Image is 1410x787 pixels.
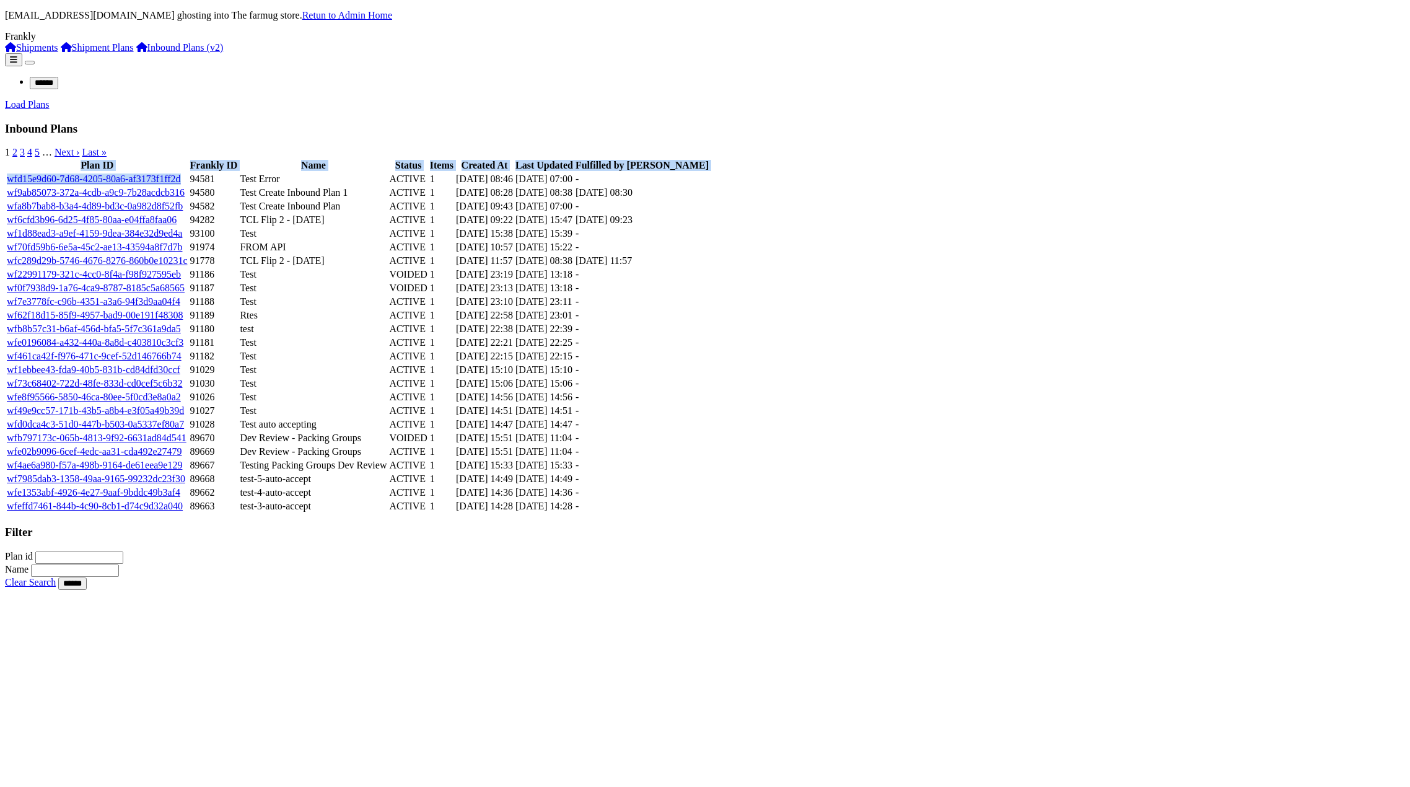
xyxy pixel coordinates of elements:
td: - [575,350,709,363]
td: - [575,296,709,308]
td: - [575,446,709,458]
td: 89663 [190,500,239,512]
td: [DATE] 09:22 [455,214,514,226]
td: [DATE] 13:18 [515,282,574,294]
td: 93100 [190,227,239,240]
td: ACTIVE [388,418,427,431]
td: 1 [429,336,454,349]
td: Test Create Inbound Plan 1 [239,187,387,199]
td: ACTIVE [388,187,427,199]
td: [DATE] 22:25 [515,336,574,349]
td: [DATE] 23:11 [515,296,574,308]
td: 91180 [190,323,239,335]
td: [DATE] 15:33 [455,459,514,472]
td: ACTIVE [388,364,427,376]
td: FROM API [239,241,387,253]
td: [DATE] 23:01 [515,309,574,322]
td: 1 [429,255,454,267]
td: - [575,500,709,512]
th: Created At [455,159,514,172]
td: - [575,432,709,444]
td: [DATE] 11:57 [575,255,709,267]
td: [DATE] 14:51 [515,405,574,417]
td: ACTIVE [388,405,427,417]
label: Plan id [5,551,33,561]
td: [DATE] 08:28 [455,187,514,199]
a: Clear Search [5,577,56,587]
td: [DATE] 14:28 [515,500,574,512]
label: Name [5,564,28,574]
td: ACTIVE [388,473,427,485]
td: [DATE] 08:30 [575,187,709,199]
td: 1 [429,173,454,185]
a: wf7985dab3-1358-49aa-9165-99232dc23f30 [7,473,185,484]
td: Test [239,296,387,308]
td: - [575,486,709,499]
td: [DATE] 08:38 [515,187,574,199]
td: 1 [429,364,454,376]
td: [DATE] 15:06 [455,377,514,390]
td: - [575,268,709,281]
a: Load Plans [5,99,50,110]
td: [DATE] 22:39 [515,323,574,335]
nav: pager [5,147,1405,158]
a: wfd15e9d60-7d68-4205-80a6-af3173f1ff2d [7,174,181,184]
td: Test [239,350,387,363]
a: wfe8f95566-5850-46ca-80ee-5f0cd3e8a0a2 [7,392,181,402]
td: 89669 [190,446,239,458]
td: ACTIVE [388,241,427,253]
td: ACTIVE [388,446,427,458]
td: 91189 [190,309,239,322]
td: 1 [429,323,454,335]
td: ACTIVE [388,200,427,213]
td: - [575,309,709,322]
td: 91974 [190,241,239,253]
td: 1 [429,377,454,390]
a: wfa8b7bab8-b3a4-4d89-bd3c-0a982d8f52fb [7,201,183,211]
td: [DATE] 15:51 [455,432,514,444]
td: - [575,200,709,213]
a: wf73c68402-722d-48fe-833d-cd0cef5c6b32 [7,378,182,389]
td: 89667 [190,459,239,472]
a: Shipment Plans [61,42,134,53]
td: [DATE] 13:18 [515,268,574,281]
td: TCL Flip 2 - [DATE] [239,214,387,226]
td: 94582 [190,200,239,213]
td: ACTIVE [388,323,427,335]
a: wf4ae6a980-f57a-498b-9164-de61eea9e129 [7,460,182,470]
td: 1 [429,446,454,458]
td: [DATE] 22:15 [455,350,514,363]
td: 1 [429,187,454,199]
a: wf0f7938d9-1a76-4ca9-8787-8185c5a68565 [7,283,185,293]
td: 1 [429,418,454,431]
td: VOIDED [388,268,427,281]
td: [DATE] 14:49 [455,473,514,485]
td: [DATE] 22:58 [455,309,514,322]
td: ACTIVE [388,459,427,472]
th: Fulfilled by [PERSON_NAME] [575,159,709,172]
th: Name [239,159,387,172]
td: Dev Review - Packing Groups [239,446,387,458]
td: 91028 [190,418,239,431]
td: - [575,473,709,485]
td: 1 [429,227,454,240]
td: test-3-auto-accept [239,500,387,512]
td: [DATE] 14:28 [455,500,514,512]
th: Items [429,159,454,172]
td: - [575,323,709,335]
td: [DATE] 15:39 [515,227,574,240]
td: 91027 [190,405,239,417]
td: VOIDED [388,432,427,444]
td: Test Create Inbound Plan [239,200,387,213]
td: ACTIVE [388,214,427,226]
td: Test auto accepting [239,418,387,431]
a: wfd0dca4c3-51d0-447b-b503-0a5337ef80a7 [7,419,184,429]
td: 1 [429,268,454,281]
td: Test [239,336,387,349]
td: [DATE] 09:23 [575,214,709,226]
td: 1 [429,350,454,363]
a: 3 [20,147,25,157]
td: [DATE] 23:10 [455,296,514,308]
td: - [575,364,709,376]
td: [DATE] 14:51 [455,405,514,417]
